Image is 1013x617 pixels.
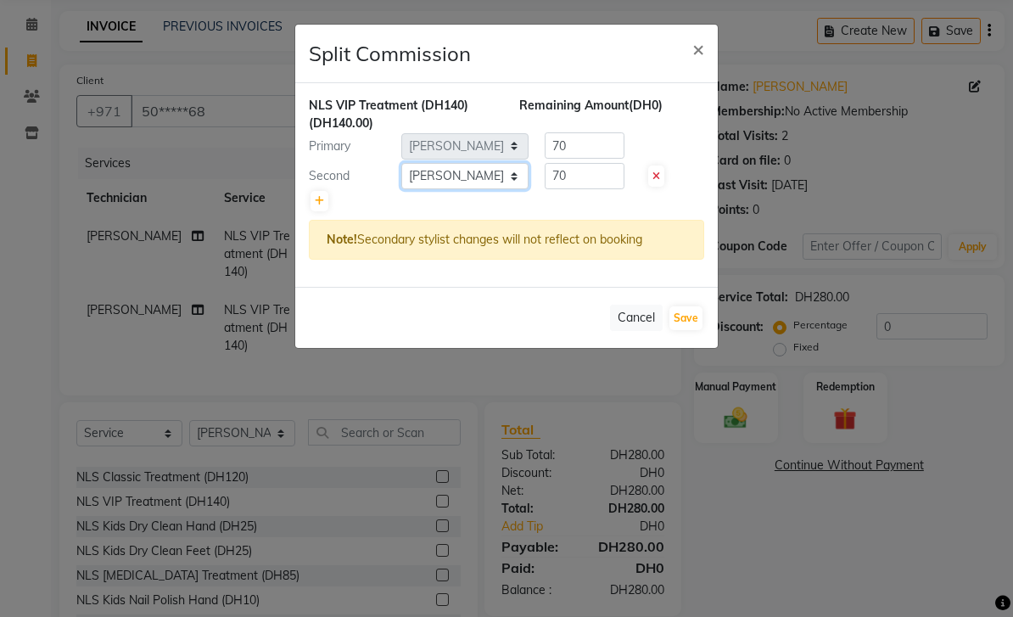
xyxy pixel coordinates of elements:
strong: Note! [327,232,357,247]
span: NLS VIP Treatment (DH140) [309,98,468,113]
span: (DH0) [629,98,663,113]
span: (DH140.00) [309,115,373,131]
button: Close [679,25,718,72]
div: Second [296,167,401,185]
div: Primary [296,137,401,155]
span: × [692,36,704,61]
div: Secondary stylist changes will not reflect on booking [309,220,704,260]
span: Remaining Amount [519,98,629,113]
h4: Split Commission [309,38,471,69]
button: Save [669,306,702,330]
button: Cancel [610,305,663,331]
